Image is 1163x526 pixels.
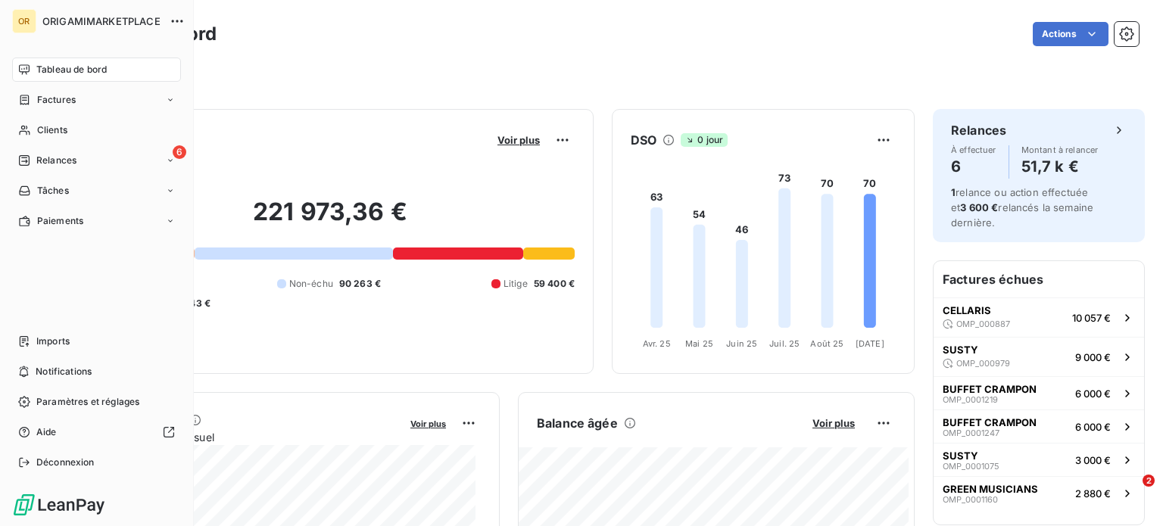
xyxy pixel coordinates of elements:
span: 10 057 € [1072,312,1111,324]
span: À effectuer [951,145,996,154]
span: OMP_0001075 [943,462,999,471]
span: 3 600 € [960,201,998,213]
h6: Relances [951,121,1006,139]
span: Notifications [36,365,92,378]
h2: 221 973,36 € [86,197,575,242]
h4: 51,7 k € [1021,154,1099,179]
span: 59 400 € [534,277,575,291]
span: GREEN MUSICIANS [943,483,1038,495]
span: relance ou action effectuée et relancés la semaine dernière. [951,186,1093,229]
tspan: Août 25 [810,338,843,349]
button: CELLARISOMP_00088710 057 € [934,297,1144,337]
span: CELLARIS [943,304,991,316]
span: OMP_000979 [956,359,1010,368]
tspan: Juil. 25 [769,338,800,349]
span: Litige [504,277,528,291]
span: Imports [36,335,70,348]
span: ORIGAMIMARKETPLACE [42,15,161,27]
tspan: Avr. 25 [643,338,671,349]
tspan: Mai 25 [685,338,713,349]
span: Clients [37,123,67,137]
h6: Balance âgée [537,414,618,432]
span: 2 880 € [1075,487,1111,500]
span: Tableau de bord [36,63,107,76]
span: Tâches [37,184,69,198]
span: SUSTY [943,450,978,462]
tspan: [DATE] [856,338,884,349]
span: 90 263 € [339,277,381,291]
div: OR [12,9,36,33]
span: Chiffre d'affaires mensuel [86,429,400,445]
span: Déconnexion [36,456,95,469]
img: Logo LeanPay [12,493,106,517]
span: OMP_0001247 [943,428,999,437]
span: Paramètres et réglages [36,395,139,409]
button: SUSTYOMP_00010753 000 € [934,443,1144,476]
tspan: Juin 25 [726,338,757,349]
span: 0 jour [681,133,728,147]
span: Aide [36,425,57,439]
span: Paiements [37,214,83,228]
iframe: Intercom live chat [1112,475,1148,511]
button: BUFFET CRAMPONOMP_00012196 000 € [934,376,1144,409]
button: Voir plus [808,416,859,430]
span: Montant à relancer [1021,145,1099,154]
span: 1 [951,186,956,198]
h4: 6 [951,154,996,179]
button: Actions [1033,22,1108,46]
span: Non-échu [289,277,333,291]
span: Voir plus [410,419,446,429]
span: 2 [1143,475,1155,487]
span: 6 [173,145,186,159]
h6: DSO [631,131,656,149]
span: 3 000 € [1075,454,1111,466]
span: 6 000 € [1075,387,1111,400]
button: BUFFET CRAMPONOMP_00012476 000 € [934,409,1144,443]
span: SUSTY [943,344,978,356]
span: Voir plus [812,417,855,429]
span: 6 000 € [1075,421,1111,433]
span: OMP_0001219 [943,395,998,404]
button: Voir plus [406,416,451,430]
span: Relances [36,154,76,167]
a: Aide [12,420,181,444]
button: Voir plus [493,133,544,147]
button: SUSTYOMP_0009799 000 € [934,337,1144,376]
span: BUFFET CRAMPON [943,383,1037,395]
h6: Factures échues [934,261,1144,297]
button: GREEN MUSICIANSOMP_00011602 880 € [934,476,1144,509]
span: OMP_000887 [956,319,1010,328]
span: OMP_0001160 [943,495,998,504]
span: Factures [37,93,76,107]
span: 9 000 € [1075,351,1111,363]
span: Voir plus [497,134,540,146]
span: BUFFET CRAMPON [943,416,1037,428]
